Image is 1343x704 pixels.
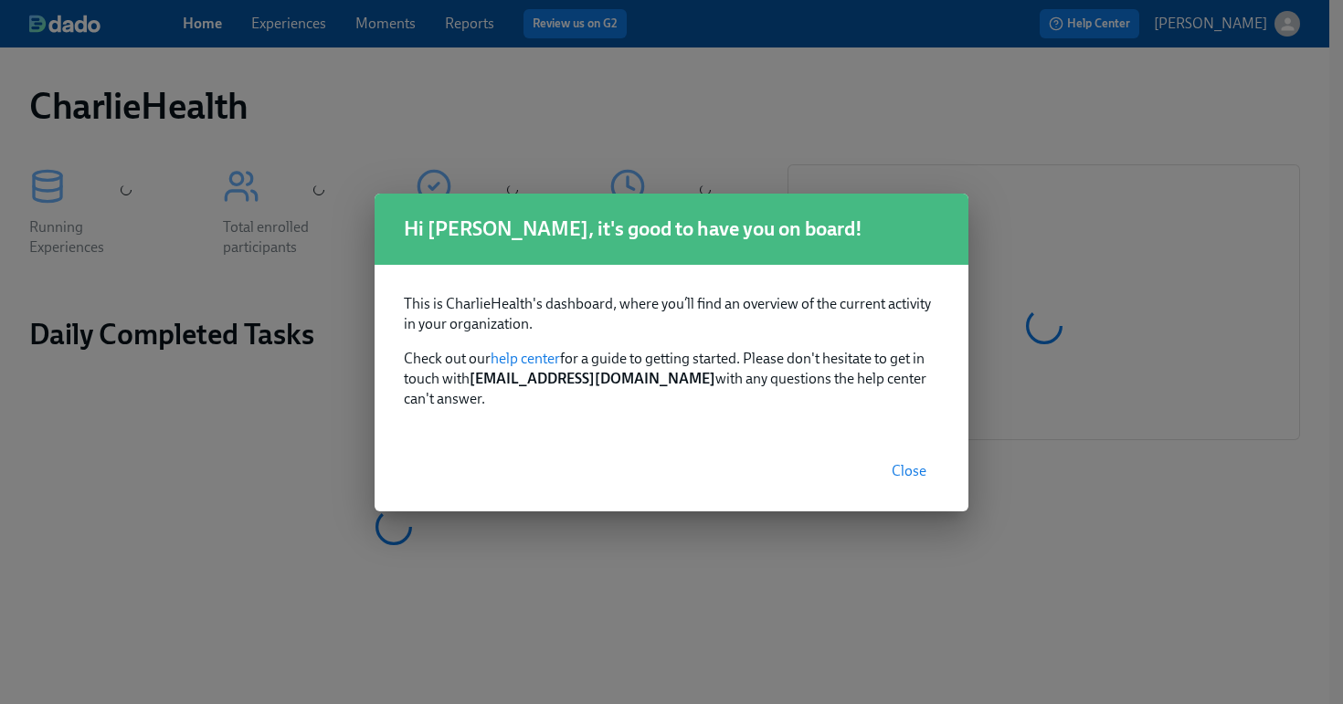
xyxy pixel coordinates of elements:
h1: Hi [PERSON_NAME], it's good to have you on board! [404,215,939,243]
strong: [EMAIL_ADDRESS][DOMAIN_NAME] [470,370,715,387]
div: Check out our for a guide to getting started. Please don't hesitate to get in touch with with any... [375,265,968,431]
a: help center [491,350,560,367]
button: Close [879,453,939,489]
p: This is CharlieHealth's dashboard, where you’ll find an overview of the current activity in your ... [404,294,939,334]
span: Close [892,462,926,480]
